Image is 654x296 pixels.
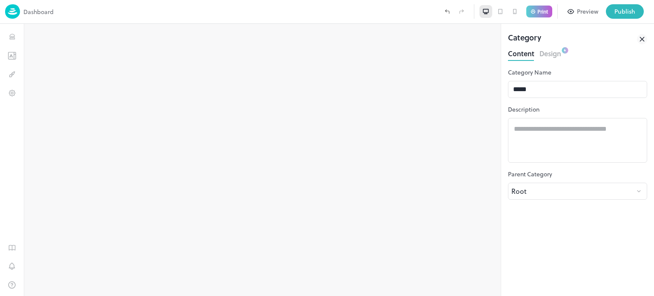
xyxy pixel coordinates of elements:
div: Category [508,32,541,47]
p: Print [537,9,548,14]
label: Undo (Ctrl + Z) [440,4,454,19]
label: Redo (Ctrl + Y) [454,4,469,19]
p: Description [508,105,647,114]
div: Publish [614,7,635,16]
p: Dashboard [23,7,54,16]
p: Category Name [508,68,647,77]
div: Root [508,183,636,200]
button: Content [508,47,534,58]
button: Design [539,47,561,58]
p: Parent Category [508,170,647,178]
button: Preview [563,4,603,19]
div: Preview [577,7,598,16]
button: Publish [606,4,644,19]
img: logo-86c26b7e.jpg [5,4,20,19]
